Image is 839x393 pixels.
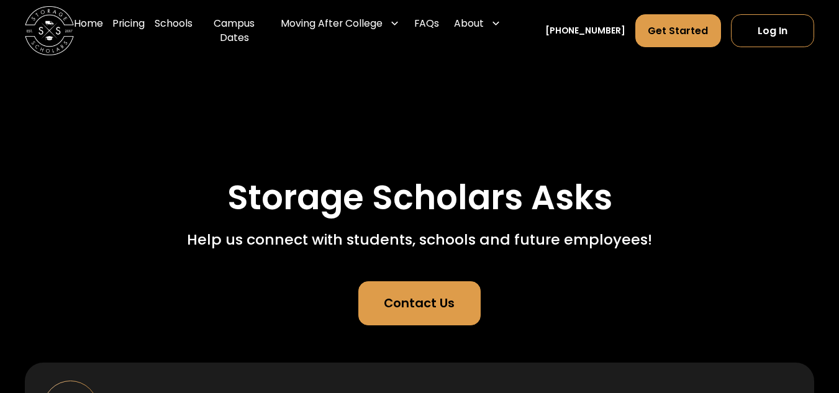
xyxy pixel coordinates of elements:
a: Schools [155,6,193,55]
div: Help us connect with students, schools and future employees! [187,228,652,251]
div: Moving After College [281,16,383,31]
div: About [449,6,506,40]
a: home [25,6,74,55]
a: Home [74,6,103,55]
a: FAQs [414,6,439,55]
a: Pricing [112,6,145,55]
div: About [454,16,484,31]
a: Campus Dates [202,6,266,55]
a: Contact Us [358,281,481,325]
a: Get Started [635,14,722,47]
div: Moving After College [276,6,404,40]
a: Log In [731,14,814,47]
h1: Storage Scholars Asks [227,179,612,217]
img: Storage Scholars main logo [25,6,74,55]
a: [PHONE_NUMBER] [545,24,625,37]
div: Contact Us [384,294,455,313]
